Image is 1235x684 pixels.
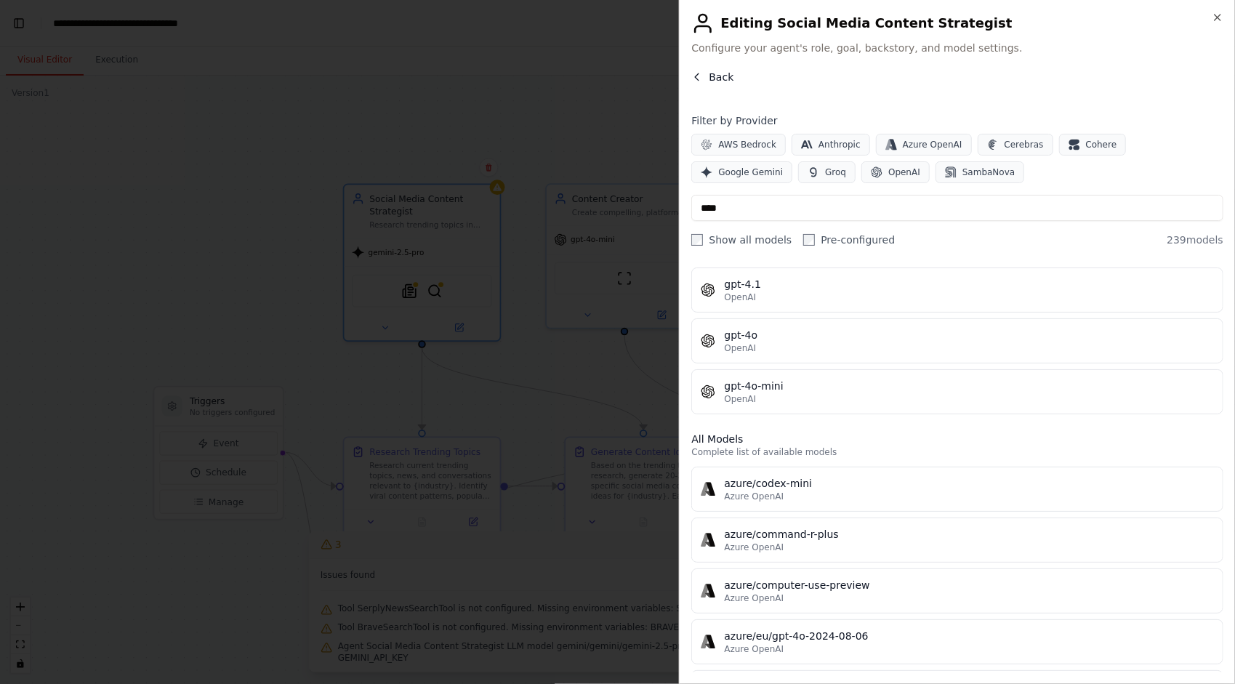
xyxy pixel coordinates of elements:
h3: All Models [691,432,1223,446]
span: Back [709,70,733,84]
span: Configure your agent's role, goal, backstory, and model settings. [691,41,1223,55]
span: 239 models [1167,233,1223,247]
button: Cohere [1059,134,1127,156]
span: Cohere [1086,139,1117,150]
span: Cerebras [1005,139,1044,150]
span: OpenAI [724,291,756,303]
button: Back [691,70,733,84]
button: azure/codex-miniAzure OpenAI [691,467,1223,512]
span: SambaNova [962,166,1015,178]
button: AWS Bedrock [691,134,786,156]
button: gpt-4oOpenAI [691,318,1223,363]
input: Show all models [691,234,703,246]
button: Anthropic [792,134,870,156]
div: azure/command-r-plus [724,527,1214,542]
span: Azure OpenAI [724,643,784,655]
div: gpt-4o [724,328,1214,342]
div: azure/computer-use-preview [724,578,1214,592]
h2: Editing Social Media Content Strategist [691,12,1223,35]
button: azure/computer-use-previewAzure OpenAI [691,568,1223,613]
span: Groq [825,166,846,178]
span: OpenAI [724,393,756,405]
span: Google Gemini [718,166,783,178]
label: Show all models [691,233,792,247]
span: Azure OpenAI [724,592,784,604]
div: gpt-4.1 [724,277,1214,291]
button: Azure OpenAI [876,134,972,156]
span: Anthropic [818,139,861,150]
button: OpenAI [861,161,930,183]
button: Groq [798,161,856,183]
button: azure/command-r-plusAzure OpenAI [691,518,1223,563]
button: gpt-4o-miniOpenAI [691,369,1223,414]
button: Google Gemini [691,161,792,183]
input: Pre-configured [803,234,815,246]
div: gpt-4o-mini [724,379,1214,393]
p: Complete list of available models [691,446,1223,458]
div: azure/codex-mini [724,476,1214,491]
button: Cerebras [978,134,1053,156]
span: OpenAI [724,342,756,354]
label: Pre-configured [803,233,895,247]
button: azure/eu/gpt-4o-2024-08-06Azure OpenAI [691,619,1223,664]
span: Azure OpenAI [724,542,784,553]
span: Azure OpenAI [903,139,962,150]
span: OpenAI [888,166,920,178]
button: gpt-4.1OpenAI [691,267,1223,313]
span: Azure OpenAI [724,491,784,502]
h4: Filter by Provider [691,113,1223,128]
button: SambaNova [936,161,1024,183]
span: AWS Bedrock [718,139,776,150]
div: azure/eu/gpt-4o-2024-08-06 [724,629,1214,643]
